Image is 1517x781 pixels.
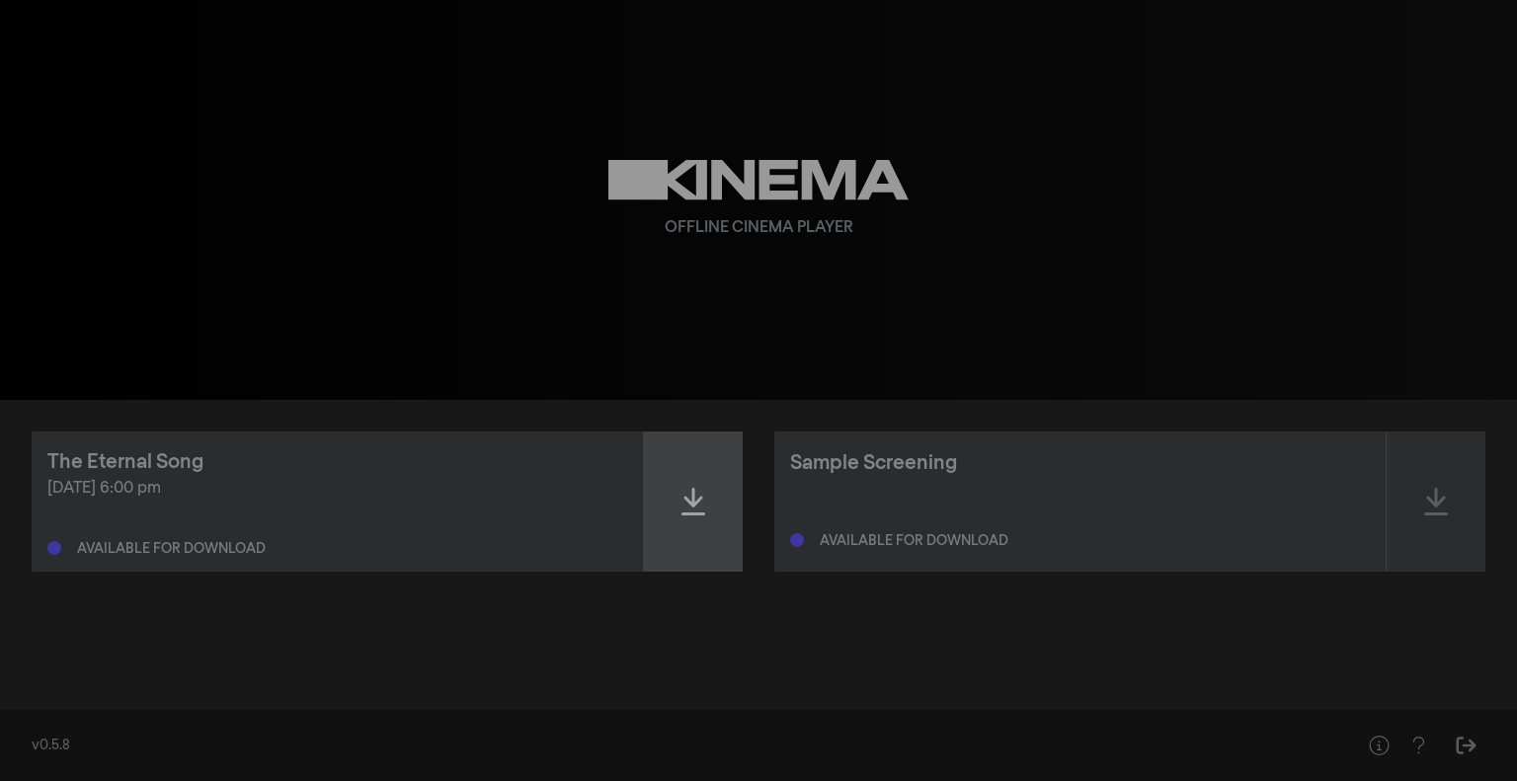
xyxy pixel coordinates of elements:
[790,448,957,478] div: Sample Screening
[1359,726,1398,765] button: Help
[47,477,627,501] div: [DATE] 6:00 pm
[665,216,853,240] div: Offline Cinema Player
[47,447,203,477] div: The Eternal Song
[820,534,1008,548] div: Available for download
[1446,726,1485,765] button: Sign Out
[32,736,1319,756] div: v0.5.8
[1398,726,1438,765] button: Help
[77,542,266,556] div: Available for download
